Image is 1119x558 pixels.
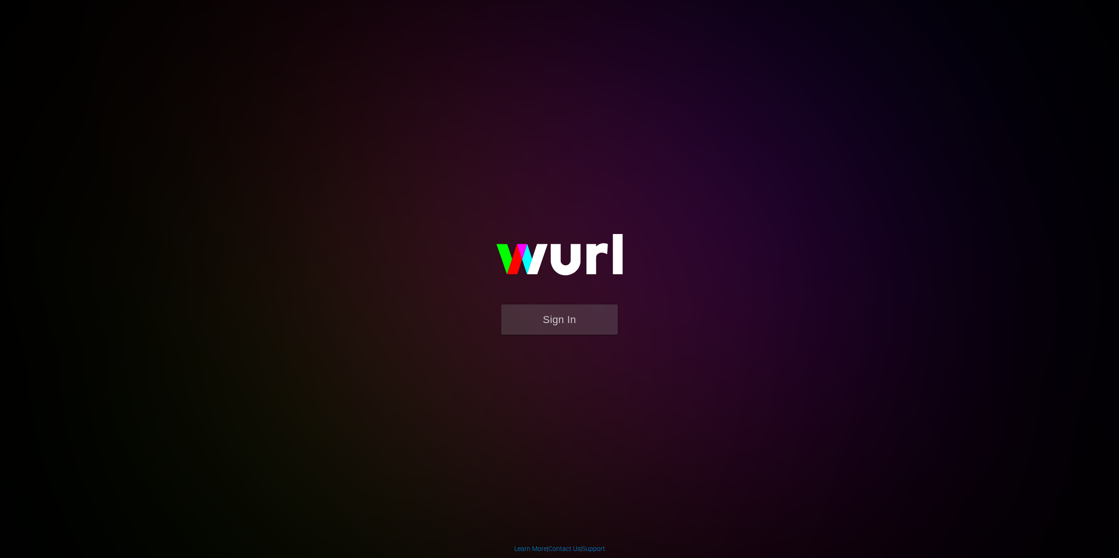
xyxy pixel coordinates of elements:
a: Learn More [514,545,547,552]
img: wurl-logo-on-black-223613ac3d8ba8fe6dc639794a292ebdb59501304c7dfd60c99c58986ef67473.svg [466,214,653,304]
div: | | [514,544,605,553]
a: Support [582,545,605,552]
button: Sign In [501,304,618,335]
a: Contact Us [548,545,580,552]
